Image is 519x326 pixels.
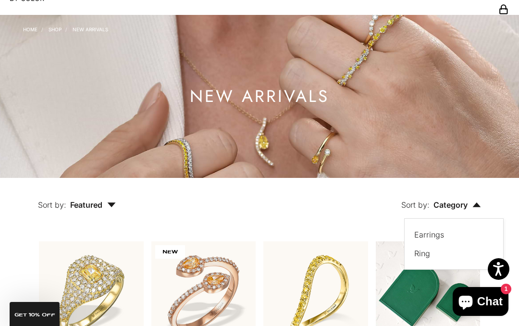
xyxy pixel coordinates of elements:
[401,200,430,210] span: Sort by:
[10,302,60,326] div: GET 10% Off
[73,26,108,32] a: NEW ARRIVALS
[433,200,481,210] span: Category
[70,200,116,210] span: Featured
[379,178,503,218] button: Sort by: Category
[23,26,37,32] a: Home
[190,90,329,102] h1: NEW ARRIVALS
[23,25,108,32] nav: Breadcrumb
[49,26,62,32] a: Shop
[155,245,185,259] span: NEW
[38,200,66,210] span: Sort by:
[450,287,511,318] inbox-online-store-chat: Shopify online store chat
[414,228,444,241] label: Earrings
[414,247,430,260] label: Ring
[14,313,55,317] span: GET 10% Off
[16,178,138,218] button: Sort by: Featured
